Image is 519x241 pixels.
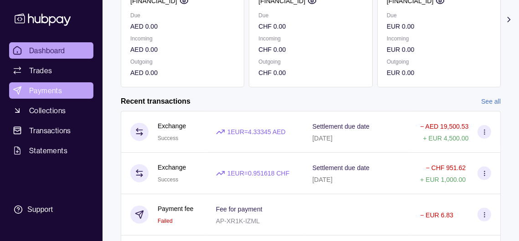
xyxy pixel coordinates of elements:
[258,10,363,20] p: Due
[387,68,491,78] p: EUR 0.00
[313,123,370,130] p: Settlement due date
[29,105,66,116] span: Collections
[313,176,333,183] p: [DATE]
[158,135,178,141] span: Success
[387,34,491,44] p: Incoming
[313,164,370,171] p: Settlement due date
[130,34,235,44] p: Incoming
[29,125,71,136] span: Transactions
[420,123,468,130] p: − AED 19,500.53
[130,68,235,78] p: AED 0.00
[158,204,194,214] p: Payment fee
[227,127,286,137] p: 1 EUR = 4.33345 AED
[9,200,93,219] a: Support
[258,57,363,67] p: Outgoing
[420,211,453,219] p: − EUR 6.83
[313,135,333,142] p: [DATE]
[9,42,93,59] a: Dashboard
[387,10,491,20] p: Due
[29,145,67,156] span: Statements
[387,57,491,67] p: Outgoing
[9,102,93,119] a: Collections
[9,122,93,139] a: Transactions
[420,176,466,183] p: + EUR 1,000.00
[29,65,52,76] span: Trades
[27,205,53,215] div: Support
[426,164,466,171] p: − CHF 951.62
[29,85,62,96] span: Payments
[258,34,363,44] p: Incoming
[258,21,363,31] p: CHF 0.00
[227,168,290,178] p: 1 EUR = 0.951618 CHF
[121,96,190,106] h2: Recent transactions
[158,162,186,172] p: Exchange
[216,206,262,213] p: Fee for payment
[9,82,93,99] a: Payments
[158,218,173,224] span: Failed
[9,142,93,159] a: Statements
[216,217,260,225] p: AP-XR1K-IZML
[481,96,501,106] a: See all
[258,68,363,78] p: CHF 0.00
[130,10,235,20] p: Due
[387,21,491,31] p: EUR 0.00
[130,45,235,55] p: AED 0.00
[258,45,363,55] p: CHF 0.00
[387,45,491,55] p: EUR 0.00
[130,21,235,31] p: AED 0.00
[158,121,186,131] p: Exchange
[130,57,235,67] p: Outgoing
[423,135,468,142] p: + EUR 4,500.00
[9,62,93,79] a: Trades
[158,176,178,183] span: Success
[29,45,65,56] span: Dashboard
